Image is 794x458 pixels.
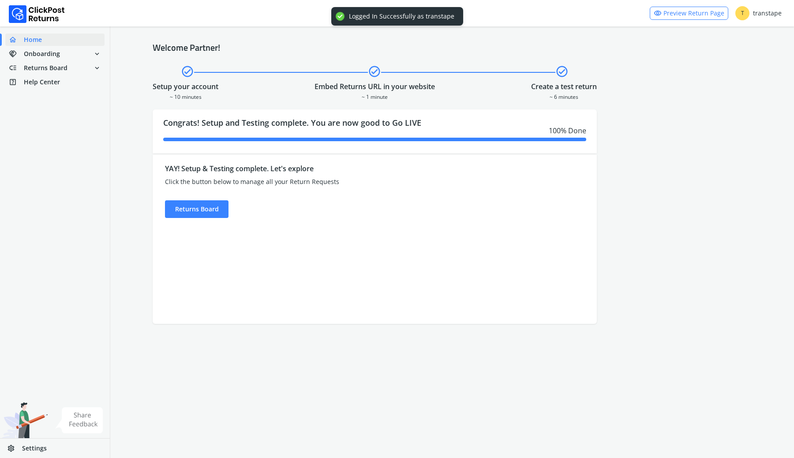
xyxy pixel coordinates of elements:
[9,34,24,46] span: home
[153,81,218,92] div: Setup your account
[24,49,60,58] span: Onboarding
[163,125,586,136] div: 100 % Done
[650,7,728,20] a: visibilityPreview Return Page
[22,444,47,453] span: Settings
[315,92,435,101] div: ~ 1 minute
[181,64,194,79] span: check_circle
[9,5,65,23] img: Logo
[55,407,103,433] img: share feedback
[735,6,782,20] div: transtape
[24,64,67,72] span: Returns Board
[153,92,218,101] div: ~ 10 minutes
[24,78,60,86] span: Help Center
[93,62,101,74] span: expand_more
[9,62,24,74] span: low_priority
[165,163,473,174] div: YAY! Setup & Testing complete. Let's explore
[93,48,101,60] span: expand_more
[654,7,662,19] span: visibility
[5,34,105,46] a: homeHome
[368,64,381,79] span: check_circle
[349,12,454,20] div: Logged In Successfully as transtape
[735,6,749,20] span: T
[9,48,24,60] span: handshake
[315,81,435,92] div: Embed Returns URL in your website
[24,35,42,44] span: Home
[9,76,24,88] span: help_center
[531,81,597,92] div: Create a test return
[165,200,228,218] div: Returns Board
[555,64,569,79] span: check_circle
[531,92,597,101] div: ~ 6 minutes
[165,177,473,186] div: Click the button below to manage all your Return Requests
[7,442,22,454] span: settings
[153,109,597,154] div: Congrats! Setup and Testing complete. You are now good to Go LIVE
[153,42,752,53] h4: Welcome Partner!
[5,76,105,88] a: help_centerHelp Center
